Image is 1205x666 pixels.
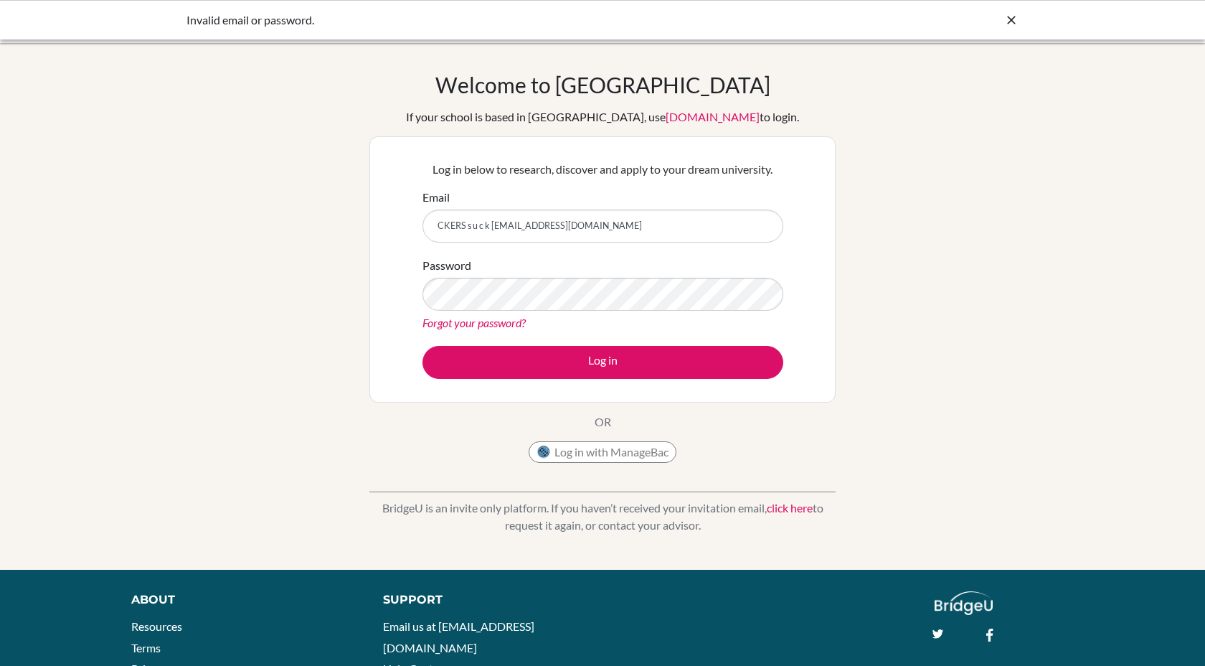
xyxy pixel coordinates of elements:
[369,499,836,534] p: BridgeU is an invite only platform. If you haven’t received your invitation email, to request it ...
[767,501,813,515] a: click here
[406,108,799,126] div: If your school is based in [GEOGRAPHIC_DATA], use to login.
[422,346,783,379] button: Log in
[383,591,587,609] div: Support
[422,161,783,178] p: Log in below to research, discover and apply to your dream university.
[422,316,526,329] a: Forgot your password?
[595,413,611,431] p: OR
[131,591,351,609] div: About
[666,110,760,123] a: [DOMAIN_NAME]
[131,641,161,655] a: Terms
[186,11,803,29] div: Invalid email or password.
[131,619,182,633] a: Resources
[422,189,450,206] label: Email
[529,441,676,463] button: Log in with ManageBac
[435,72,770,98] h1: Welcome to [GEOGRAPHIC_DATA]
[935,591,993,615] img: logo_white@2x-f4f0deed5e89b7ecb1c2cc34c3e3d731f90f0f143d5ea2071677605dd97b5244.png
[422,257,471,274] label: Password
[383,619,534,655] a: Email us at [EMAIL_ADDRESS][DOMAIN_NAME]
